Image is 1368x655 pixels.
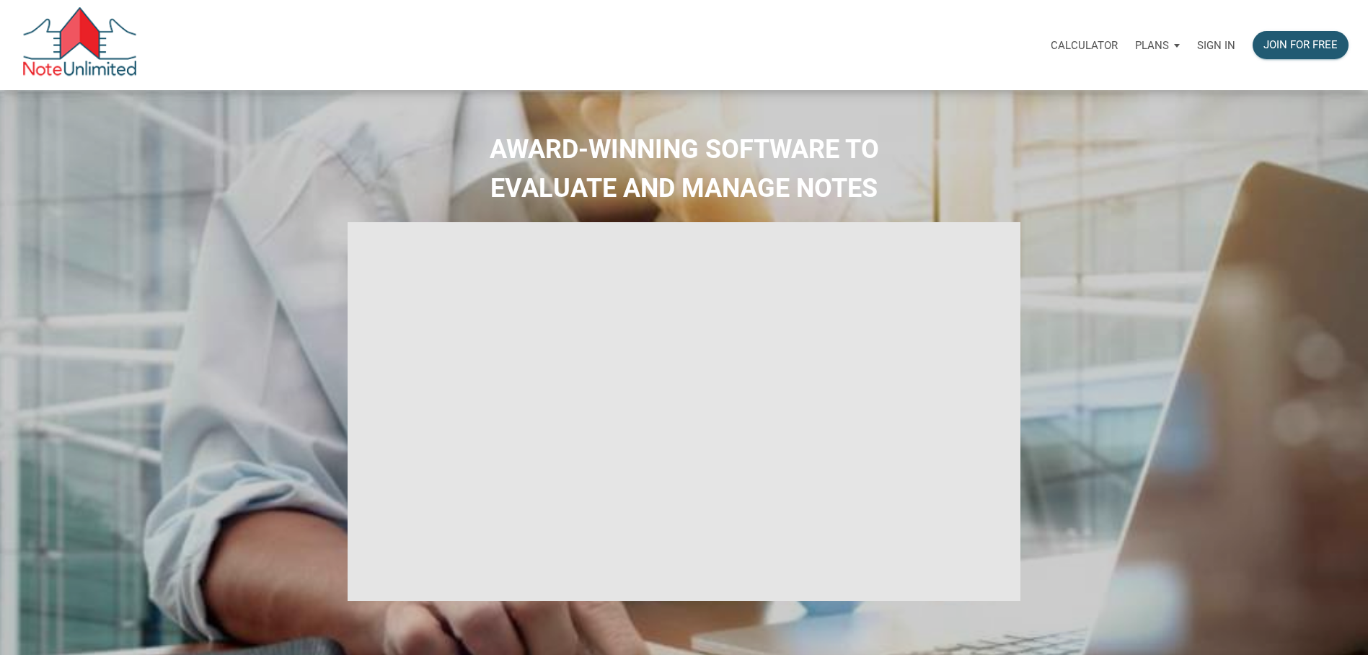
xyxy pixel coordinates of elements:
[1253,31,1349,59] button: Join for free
[1135,39,1169,52] p: Plans
[1197,39,1235,52] p: Sign in
[1188,22,1244,68] a: Sign in
[1263,37,1338,53] div: Join for free
[1244,22,1357,68] a: Join for free
[1126,22,1188,68] a: Plans
[348,222,1021,601] iframe: NoteUnlimited
[1126,24,1188,67] button: Plans
[1051,39,1118,52] p: Calculator
[11,130,1357,208] h2: AWARD-WINNING SOFTWARE TO EVALUATE AND MANAGE NOTES
[1042,22,1126,68] a: Calculator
